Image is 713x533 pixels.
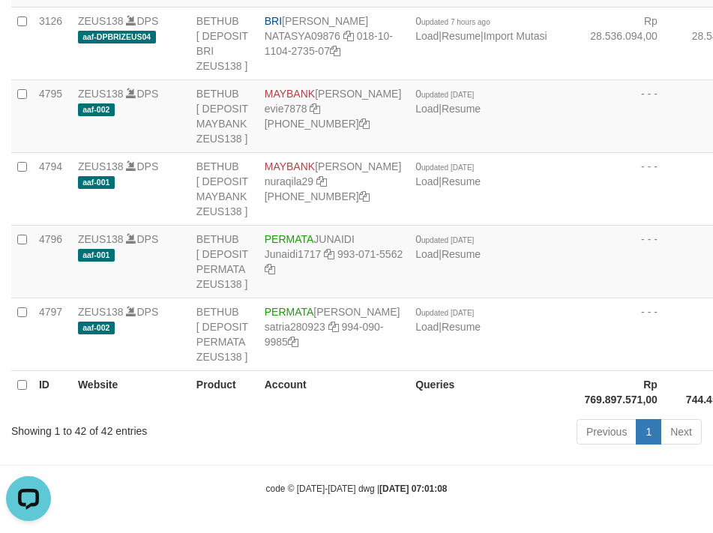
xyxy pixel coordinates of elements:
[415,175,439,187] a: Load
[259,370,409,413] th: Account
[442,175,481,187] a: Resume
[266,484,448,494] small: code © [DATE]-[DATE] dwg |
[265,103,307,115] a: evie7878
[421,18,490,26] span: updated 7 hours ago
[78,249,115,262] span: aaf-001
[78,31,156,43] span: aaf-DPBRIZEUS04
[484,30,547,42] a: Import Mutasi
[265,30,340,42] a: NATASYA09876
[415,160,474,172] span: 0
[72,225,190,298] td: DPS
[190,298,259,370] td: BETHUB [ DEPOSIT PERMATA ZEUS138 ]
[579,225,680,298] td: - - -
[265,321,325,333] a: satria280923
[190,370,259,413] th: Product
[288,336,298,348] a: Copy 9940909985 to clipboard
[442,321,481,333] a: Resume
[265,88,315,100] span: MAYBANK
[259,7,409,79] td: [PERSON_NAME] 018-10-1104-2735-07
[78,15,124,27] a: ZEUS138
[265,263,275,275] a: Copy 9930715562 to clipboard
[409,370,578,413] th: Queries
[577,419,637,445] a: Previous
[579,7,680,79] td: Rp 28.536.094,00
[190,79,259,152] td: BETHUB [ DEPOSIT MAYBANK ZEUS138 ]
[324,248,334,260] a: Copy Junaidi1717 to clipboard
[359,190,370,202] a: Copy 8743968600 to clipboard
[579,79,680,152] td: - - -
[579,298,680,370] td: - - -
[415,88,474,100] span: 0
[190,7,259,79] td: BETHUB [ DEPOSIT BRI ZEUS138 ]
[259,225,409,298] td: JUNAIDI 993-071-5562
[421,236,474,244] span: updated [DATE]
[421,309,474,317] span: updated [DATE]
[33,225,72,298] td: 4796
[579,152,680,225] td: - - -
[78,160,124,172] a: ZEUS138
[316,175,327,187] a: Copy nuraqila29 to clipboard
[265,248,322,260] a: Junaidi1717
[310,103,320,115] a: Copy evie7878 to clipboard
[259,79,409,152] td: [PERSON_NAME] [PHONE_NUMBER]
[328,321,339,333] a: Copy satria280923 to clipboard
[421,91,474,99] span: updated [DATE]
[265,306,314,318] span: PERMATA
[78,176,115,189] span: aaf-001
[415,160,481,187] span: |
[636,419,661,445] a: 1
[415,233,481,260] span: |
[442,103,481,115] a: Resume
[78,103,115,116] span: aaf-002
[415,15,547,42] span: | |
[78,88,124,100] a: ZEUS138
[190,152,259,225] td: BETHUB [ DEPOSIT MAYBANK ZEUS138 ]
[265,175,313,187] a: nuraqila29
[33,298,72,370] td: 4797
[265,15,282,27] span: BRI
[415,15,490,27] span: 0
[259,152,409,225] td: [PERSON_NAME] [PHONE_NUMBER]
[190,225,259,298] td: BETHUB [ DEPOSIT PERMATA ZEUS138 ]
[415,248,439,260] a: Load
[78,233,124,245] a: ZEUS138
[33,79,72,152] td: 4795
[33,370,72,413] th: ID
[442,248,481,260] a: Resume
[379,484,447,494] strong: [DATE] 07:01:08
[343,30,354,42] a: Copy NATASYA09876 to clipboard
[72,79,190,152] td: DPS
[421,163,474,172] span: updated [DATE]
[72,7,190,79] td: DPS
[415,103,439,115] a: Load
[661,419,702,445] a: Next
[72,370,190,413] th: Website
[265,233,314,245] span: PERMATA
[415,321,439,333] a: Load
[72,298,190,370] td: DPS
[442,30,481,42] a: Resume
[330,45,340,57] a: Copy 018101104273507 to clipboard
[33,152,72,225] td: 4794
[78,306,124,318] a: ZEUS138
[265,160,315,172] span: MAYBANK
[415,88,481,115] span: |
[415,306,481,333] span: |
[72,152,190,225] td: DPS
[415,233,474,245] span: 0
[11,418,286,439] div: Showing 1 to 42 of 42 entries
[579,370,680,413] th: Rp 769.897.571,00
[415,30,439,42] a: Load
[415,306,474,318] span: 0
[259,298,409,370] td: [PERSON_NAME] 994-090-9985
[359,118,370,130] a: Copy 8004940100 to clipboard
[33,7,72,79] td: 3126
[6,6,51,51] button: Open LiveChat chat widget
[78,322,115,334] span: aaf-002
